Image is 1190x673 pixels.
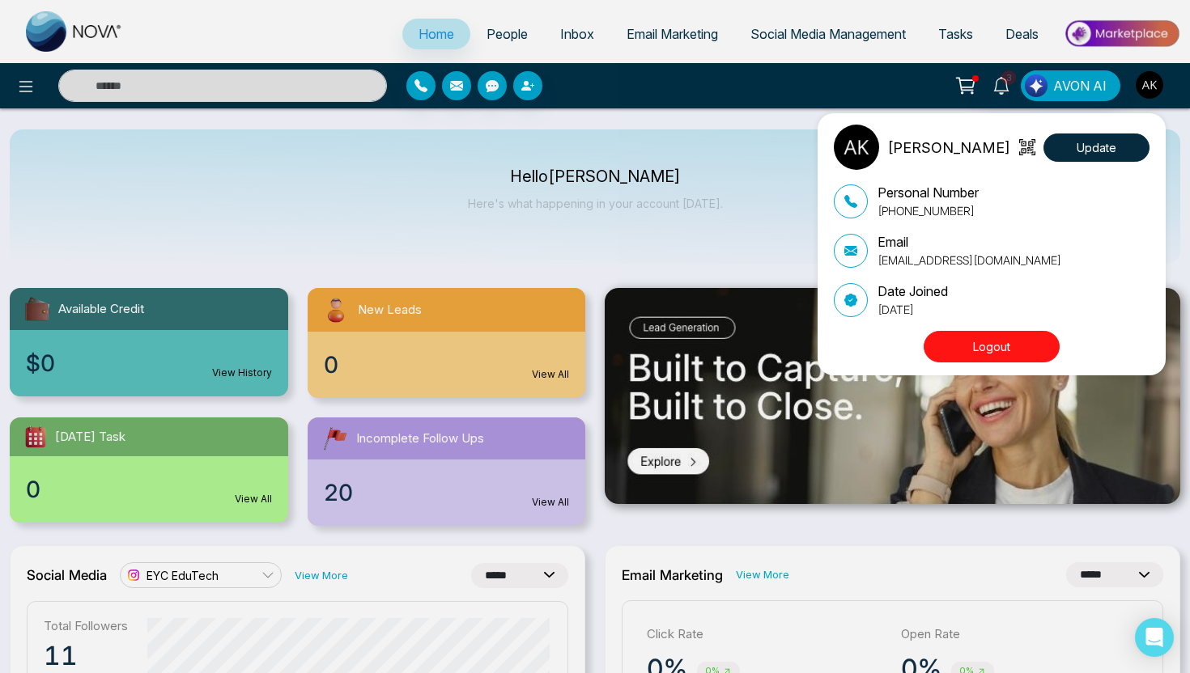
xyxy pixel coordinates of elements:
button: Logout [924,331,1060,362]
p: [PERSON_NAME] [887,137,1010,159]
div: Open Intercom Messenger [1135,618,1174,657]
p: Email [878,232,1061,252]
p: Personal Number [878,183,979,202]
p: Date Joined [878,281,948,301]
button: Update [1043,133,1150,162]
p: [PHONE_NUMBER] [878,202,979,219]
p: [DATE] [878,301,948,318]
p: [EMAIL_ADDRESS][DOMAIN_NAME] [878,252,1061,269]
